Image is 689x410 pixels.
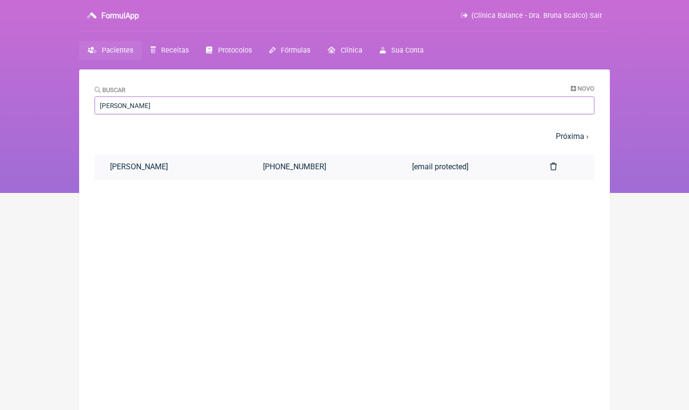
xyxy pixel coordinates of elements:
[95,86,125,94] label: Buscar
[95,154,248,179] a: [PERSON_NAME]
[142,41,197,60] a: Receitas
[79,41,142,60] a: Pacientes
[341,46,362,55] span: Clínica
[248,154,397,179] a: [PHONE_NUMBER]
[556,132,589,141] a: Próxima ›
[101,11,139,20] h3: FormulApp
[578,85,594,92] span: Novo
[102,46,133,55] span: Pacientes
[281,46,310,55] span: Fórmulas
[371,41,432,60] a: Sua Conta
[397,154,535,179] a: [email protected]
[319,41,371,60] a: Clínica
[95,126,594,147] nav: pager
[471,12,602,20] span: (Clínica Balance - Dra. Bruna Scalco) Sair
[412,162,469,171] span: [email protected]
[218,46,252,55] span: Protocolos
[261,41,319,60] a: Fórmulas
[571,85,594,92] a: Novo
[161,46,189,55] span: Receitas
[95,96,594,114] input: Paciente
[197,41,260,60] a: Protocolos
[461,12,602,20] a: (Clínica Balance - Dra. Bruna Scalco) Sair
[391,46,424,55] span: Sua Conta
